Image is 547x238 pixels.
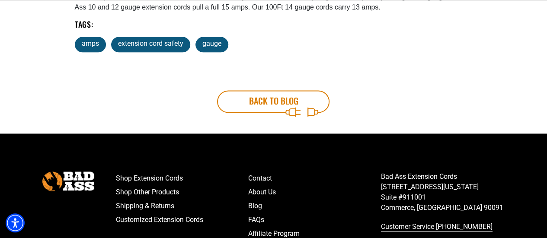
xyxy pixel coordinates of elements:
[116,185,249,199] a: Shop Other Products
[75,19,473,29] h5: Tags:
[116,199,249,213] a: Shipping & Returns
[111,37,190,52] a: extension cord safety
[248,213,381,227] a: FAQs
[217,90,329,113] a: Back to blog
[116,171,249,185] a: Shop Extension Cords
[248,171,381,185] a: Contact
[195,37,228,52] a: gauge
[116,213,249,227] a: Customized Extension Cords
[42,171,94,191] img: Bad Ass Extension Cords
[75,37,106,52] a: amps
[248,185,381,199] a: About Us
[381,171,514,213] p: Bad Ass Extension Cords [STREET_ADDRESS][US_STATE] Suite #911001 Commerce, [GEOGRAPHIC_DATA] 90091
[248,199,381,213] a: Blog
[381,220,514,234] a: call 833-674-1699
[6,213,25,232] div: Accessibility Menu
